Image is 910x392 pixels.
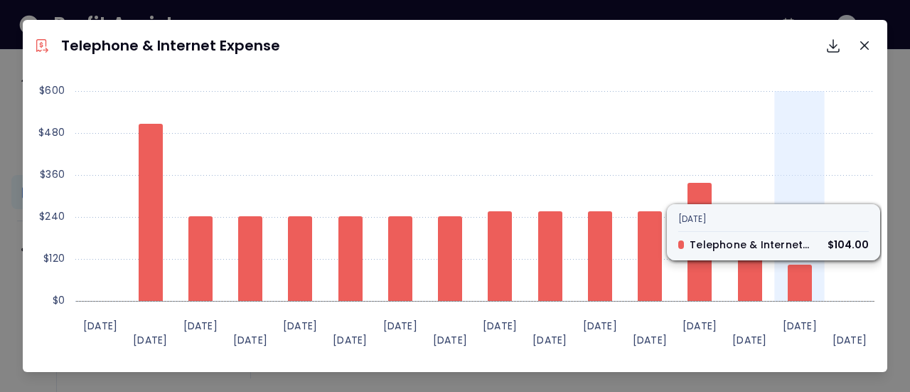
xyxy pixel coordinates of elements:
text: [DATE] [682,319,717,333]
p: Telephone & Internet Expense [61,35,280,56]
text: $240 [39,209,65,223]
text: [DATE] [383,319,417,333]
text: [DATE] [333,333,367,347]
text: $600 [39,83,65,97]
text: [DATE] [233,333,267,347]
text: [DATE] [783,319,817,333]
button: Download options [819,31,847,60]
button: Close [853,34,876,57]
text: $0 [53,293,65,307]
text: [DATE] [483,319,517,333]
text: $120 [43,251,65,265]
text: [DATE] [183,319,218,333]
text: [DATE] [633,333,667,347]
text: [DATE] [133,333,167,347]
text: [DATE] [583,319,617,333]
text: [DATE] [532,333,567,347]
text: $360 [40,167,65,181]
text: [DATE] [83,319,117,333]
text: [DATE] [732,333,766,347]
text: [DATE] [433,333,467,347]
text: $480 [38,125,65,139]
text: [DATE] [833,333,867,347]
text: [DATE] [283,319,317,333]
